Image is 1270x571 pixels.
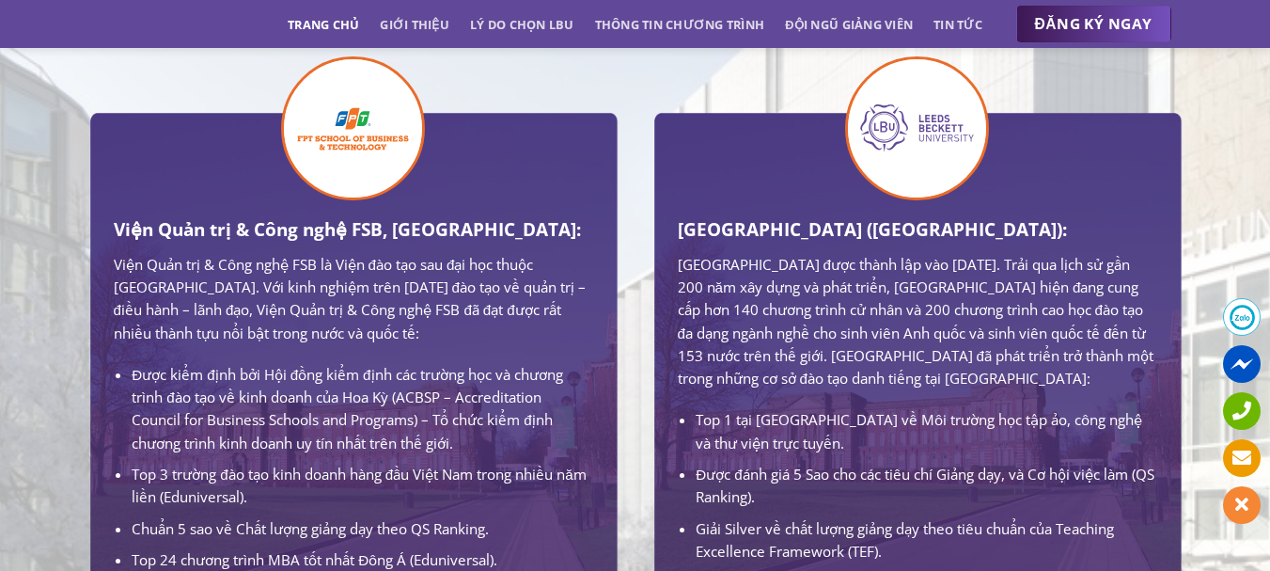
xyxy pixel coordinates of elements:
li: Top 3 trường đào tạo kinh doanh hàng đầu Việt Nam trong nhiều năm liền (Eduniversal). [132,463,592,509]
a: Tin tức [933,8,982,41]
li: Top 24 chương trình MBA tốt nhất Đông Á (Eduniversal). [132,548,592,571]
p: [GEOGRAPHIC_DATA] được thành lập vào [DATE]. Trải qua lịch sử gần 200 năm xây dựng và phát triển,... [678,253,1157,390]
li: Được đánh giá 5 Sao cho các tiêu chí Giảng dạy, và Cơ hội việc làm (QS Ranking). [696,463,1156,509]
p: Viện Quản trị & Công nghệ FSB là Viện đào tạo sau đại học thuộc [GEOGRAPHIC_DATA]. Với kinh nghiệ... [114,253,593,344]
li: Được kiểm định bởi Hội đồng kiểm định các trường học và chương trình đào tạo về kinh doanh của Ho... [132,363,592,454]
a: Lý do chọn LBU [470,8,574,41]
h3: [GEOGRAPHIC_DATA] ([GEOGRAPHIC_DATA]): [678,215,1157,244]
h3: Viện Quản trị & Công nghệ FSB, [GEOGRAPHIC_DATA]: [114,215,593,244]
span: ĐĂNG KÝ NGAY [1035,12,1152,36]
a: Thông tin chương trình [595,8,765,41]
a: ĐĂNG KÝ NGAY [1016,6,1171,43]
a: Trang chủ [288,8,359,41]
li: Chuẩn 5 sao về Chất lượng giảng dạy theo QS Ranking. [132,517,592,540]
a: Giới thiệu [380,8,449,41]
li: Top 1 tại [GEOGRAPHIC_DATA] về Môi trường học tập ảo, công nghệ và thư viện trực tuyến. [696,408,1156,454]
li: Giải Silver về chất lượng giảng dạy theo tiêu chuẩn của Teaching Excellence Framework (TEF). [696,517,1156,563]
a: Đội ngũ giảng viên [785,8,913,41]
